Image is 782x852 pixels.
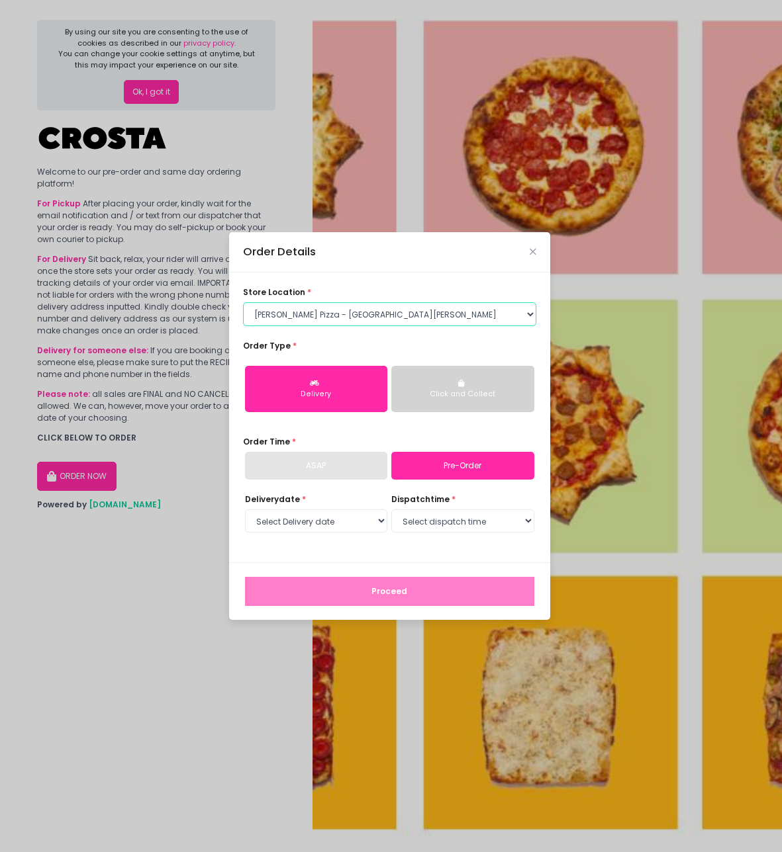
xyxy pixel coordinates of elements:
button: Proceed [245,577,534,606]
button: Close [530,249,536,255]
span: Delivery date [245,493,300,505]
span: Order Type [243,340,291,351]
div: Click and Collect [400,389,526,400]
button: Delivery [245,366,388,412]
div: Order Details [243,244,316,261]
span: Order Time [243,436,290,447]
span: store location [243,286,305,298]
button: Click and Collect [391,366,534,412]
span: dispatch time [391,493,450,505]
a: Pre-Order [391,452,534,480]
div: Delivery [254,389,379,400]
